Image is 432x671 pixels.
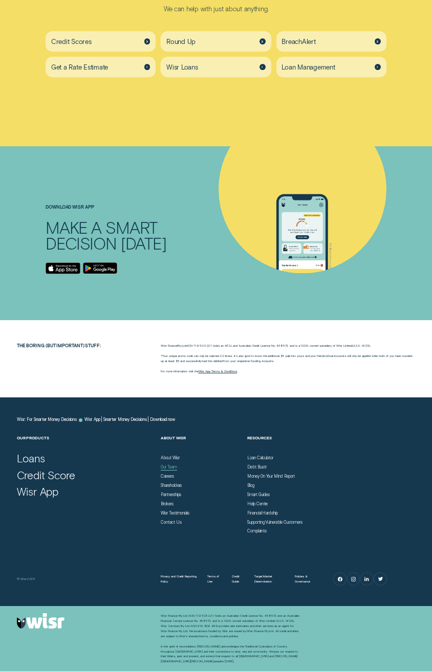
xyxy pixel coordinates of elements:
a: Partnerships [161,493,181,498]
a: Loans [17,452,45,465]
a: Credit Score [17,468,75,482]
a: Facebook [334,573,346,585]
a: Careers [161,474,174,479]
a: Policies & Governance [295,574,319,584]
span: Get a Rate Estimate [51,63,108,71]
a: Credit Guide [232,574,245,584]
span: Credit Scores [51,37,92,46]
h2: MAKE A SMART DECISION TODAY [46,219,180,252]
span: P T Y [178,344,182,347]
div: © Wisr 2025 [14,576,159,581]
a: Download on the App Store [46,262,80,274]
div: Wisr Finance Pty Ltd ACN 119 503 221 holds an Australian Credit Licence No. 458572 and an Austral... [161,613,300,664]
a: Wisr App | Smarter Money Decisions | Download now [84,417,175,422]
a: Smart Guides [247,493,270,498]
h2: The boring (but important) stuff: [14,343,129,348]
span: ( [324,354,325,357]
span: ) [327,354,328,357]
a: Money On Your Mind Report [247,474,295,479]
a: Shareholders [161,483,182,488]
a: Financial Hardship [247,511,278,516]
a: Loan Management [276,57,386,77]
a: Android App on Google Play [83,262,118,274]
h4: DOWNLOAD WISR APP [46,205,213,219]
span: ( [352,344,353,347]
a: Blog [247,483,254,488]
a: Brokers [161,502,173,507]
a: Wisr Loans [161,57,271,77]
a: About Wisr [161,456,179,461]
p: We can help with just about anything. [118,5,314,13]
span: Pty [178,344,182,347]
a: Credit Scores [46,31,156,52]
a: Debt Bustr [247,465,266,470]
a: Contact Us [161,520,181,525]
span: L T D [182,344,186,347]
a: Instagram [348,573,360,585]
span: BreachAlert [282,37,315,46]
h2: Our Products [17,435,156,456]
h2: Resources [247,435,329,456]
span: Round Up [166,37,196,46]
span: Ltd [182,344,186,347]
a: LinkedIn [361,573,373,585]
a: Complaints [247,529,266,534]
a: Get a Rate Estimate [46,57,156,77]
a: BreachAlert [276,31,386,52]
a: Our Team [161,465,177,470]
h2: About Wisr [161,435,242,456]
a: Twitter [374,573,386,585]
a: Help Centre [247,502,268,507]
a: Wisr: For Smarter Money Decisions [17,417,77,422]
a: Wisr Testimonials [161,511,189,516]
span: Wisr Loans [166,63,198,71]
a: Supporting Vulnerable Customers [247,520,303,525]
a: Loan Calculator [247,456,273,461]
p: For more information visit the . [161,369,415,374]
a: Round Up [161,31,271,52]
span: Loan Management [282,63,335,71]
a: Privacy and Credit Reporting Policy [161,574,198,584]
img: Wisr [17,613,64,629]
p: *Your unique promo code can only be claimed 20 times. It’s also good to know the additional $5 pa... [161,353,415,364]
a: Terms of Use [207,574,223,584]
span: ) [369,344,370,347]
p: Wisr Finance ACN 119 503 221 holds an AFSL and Australian Credit Licence No. 458572 and is a 100%... [161,343,415,348]
a: Wisr App Terms & Conditions [199,369,237,373]
a: Target Market Determination [254,574,286,584]
a: Wisr App [17,485,59,498]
